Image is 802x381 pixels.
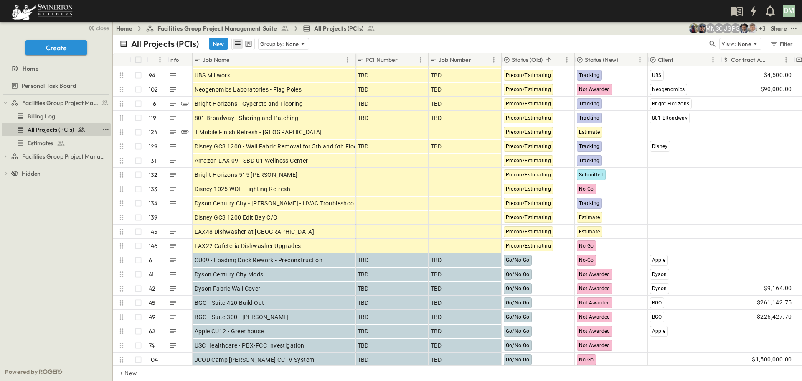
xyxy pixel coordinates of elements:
[203,56,229,64] p: Job Name
[195,327,264,335] span: Apple CU12 - Greenhouse
[473,55,482,64] button: Sort
[149,355,158,364] p: 104
[195,142,360,151] span: Disney GC3 1200 - Wall Fabric Removal for 5th and 6th Floor
[697,23,707,33] img: Mark Sotelo (mark.sotelo@swinerton.com)
[231,38,255,50] div: table view
[431,313,442,321] span: TBD
[506,87,551,92] span: Precon/Estimating
[579,300,610,306] span: Not Awarded
[769,39,793,49] div: Filter
[2,110,109,122] a: Billing Log
[358,142,369,151] span: TBD
[689,23,699,33] img: Joshua Whisenant (josh@tryroger.com)
[738,40,751,48] p: None
[2,80,109,92] a: Personal Task Board
[506,143,551,149] span: Precon/Estimating
[149,142,158,151] p: 129
[771,24,787,33] div: Share
[708,55,718,65] button: Menu
[195,199,394,207] span: Dyson Century City - [PERSON_NAME] - HVAC Troubleshoot Wall Opening
[731,56,770,64] p: Contract Amount
[195,185,291,193] span: Disney 1025 WDI - Lighting Refresh
[195,128,322,136] span: T Mobile Finish Refresh - [GEOGRAPHIC_DATA]
[11,151,109,162] a: Facilities Group Project Management Suite (Copy)
[489,55,499,65] button: Menu
[579,172,604,178] span: Submitted
[23,64,38,73] span: Home
[25,40,87,55] button: Create
[195,71,231,79] span: UBS Millwork
[675,55,684,64] button: Sort
[431,142,442,151] span: TBD
[579,101,600,107] span: Tracking
[231,55,240,64] button: Sort
[721,39,736,49] p: View:
[731,23,741,33] div: Pat Gil (pgil@swinerton.com)
[759,24,767,33] p: + 3
[585,56,618,64] p: Status (New)
[116,24,380,33] nav: breadcrumbs
[506,243,551,249] span: Precon/Estimating
[358,114,369,122] span: TBD
[150,55,159,64] button: Sort
[147,53,168,66] div: #
[772,55,781,64] button: Sort
[195,299,264,307] span: BGO - Suite 420 Build Out
[358,313,369,321] span: TBD
[195,355,315,364] span: JCOD Camp [PERSON_NAME] CCTV System
[757,298,792,307] span: $261,142.75
[579,314,610,320] span: Not Awarded
[22,152,107,161] span: Facilities Group Project Management Suite (Copy)
[579,158,600,164] span: Tracking
[195,114,299,122] span: 801 Broadway - Shoring and Patching
[783,5,795,17] div: DM
[431,100,442,108] span: TBD
[116,24,132,33] a: Home
[22,82,76,90] span: Personal Task Board
[260,40,284,48] p: Group by:
[149,100,157,108] p: 116
[28,125,74,134] span: All Projects (PCIs)
[579,87,610,92] span: Not Awarded
[233,39,243,49] button: row view
[579,129,600,135] span: Estimate
[706,23,716,33] div: Monique Magallon (monique.magallon@swinerton.com)
[506,72,551,78] span: Precon/Estimating
[431,85,442,94] span: TBD
[714,23,724,33] div: Sebastian Canal (sebastian.canal@swinerton.com)
[2,124,99,136] a: All Projects (PCIs)
[506,257,530,263] span: Go/No Go
[764,284,792,293] span: $9,164.00
[658,56,673,64] p: Client
[2,110,111,123] div: Billing Logtest
[431,284,442,293] span: TBD
[431,270,442,279] span: TBD
[149,284,155,293] p: 42
[439,56,471,64] p: Job Number
[506,215,551,220] span: Precon/Estimating
[314,24,363,33] span: All Projects (PCIs)
[579,243,594,249] span: No-Go
[652,328,666,334] span: Apple
[652,143,668,149] span: Disney
[195,213,278,222] span: Disney GC3 1200 Edit Bay C/O
[149,327,155,335] p: 62
[149,171,158,179] p: 132
[149,256,152,264] p: 6
[195,256,323,264] span: CU09 - Loading Dock Rework - Preconstruction
[358,341,369,350] span: TBD
[506,314,530,320] span: Go/No Go
[431,71,442,79] span: TBD
[358,284,369,293] span: TBD
[652,72,662,78] span: UBS
[506,200,551,206] span: Precon/Estimating
[195,156,308,165] span: Amazon LAX 09 - SBD-01 Wellness Center
[431,327,442,335] span: TBD
[766,38,795,50] button: Filter
[764,70,792,80] span: $4,500.00
[506,101,551,107] span: Precon/Estimating
[358,355,369,364] span: TBD
[101,125,111,135] button: test
[652,101,690,107] span: Bright Horizons
[195,228,316,236] span: LAX48 Dishwasher at [GEOGRAPHIC_DATA].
